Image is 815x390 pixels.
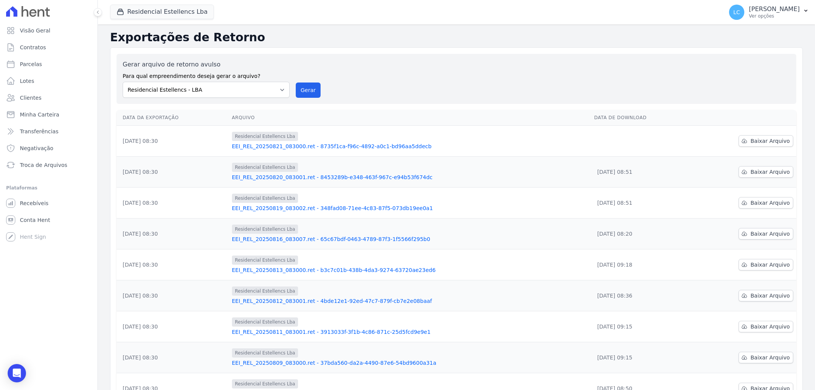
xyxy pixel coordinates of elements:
span: Baixar Arquivo [750,354,790,361]
span: Residencial Estellencs Lba [232,163,298,172]
button: LC [PERSON_NAME] Ver opções [723,2,815,23]
a: EEI_REL_20250821_083000.ret - 8735f1ca-f96c-4892-a0c1-bd96aa5ddecb [232,142,588,150]
td: [DATE] 08:30 [117,249,229,280]
span: Residencial Estellencs Lba [232,256,298,265]
span: Parcelas [20,60,42,68]
label: Para qual empreendimento deseja gerar o arquivo? [123,69,290,80]
td: [DATE] 08:30 [117,126,229,157]
a: EEI_REL_20250812_083001.ret - 4bde12e1-92ed-47c7-879f-cb7e2e08baaf [232,297,588,305]
td: [DATE] 09:15 [591,342,692,373]
a: Transferências [3,124,94,139]
span: Residencial Estellencs Lba [232,132,298,141]
a: Baixar Arquivo [739,290,793,301]
a: Negativação [3,141,94,156]
span: Troca de Arquivos [20,161,67,169]
td: [DATE] 08:30 [117,280,229,311]
label: Gerar arquivo de retorno avulso [123,60,290,69]
div: Open Intercom Messenger [8,364,26,382]
span: Clientes [20,94,41,102]
a: EEI_REL_20250819_083002.ret - 348fad08-71ee-4c83-87f5-073db19ee0a1 [232,204,588,212]
span: Baixar Arquivo [750,292,790,299]
p: Ver opções [749,13,800,19]
span: Baixar Arquivo [750,199,790,207]
a: EEI_REL_20250820_083001.ret - 8453289b-e348-463f-967c-e94b53f674dc [232,173,588,181]
a: Contratos [3,40,94,55]
a: EEI_REL_20250813_083000.ret - b3c7c01b-438b-4da3-9274-63720ae23ed6 [232,266,588,274]
button: Gerar [296,83,321,98]
span: Residencial Estellencs Lba [232,379,298,388]
button: Residencial Estellencs Lba [110,5,214,19]
span: Visão Geral [20,27,50,34]
a: Baixar Arquivo [739,166,793,178]
a: Baixar Arquivo [739,135,793,147]
a: Parcelas [3,57,94,72]
a: Baixar Arquivo [739,259,793,270]
a: Baixar Arquivo [739,352,793,363]
td: [DATE] 09:18 [591,249,692,280]
td: [DATE] 08:30 [117,218,229,249]
a: Minha Carteira [3,107,94,122]
span: Residencial Estellencs Lba [232,348,298,358]
td: [DATE] 08:51 [591,188,692,218]
span: Transferências [20,128,58,135]
a: Conta Hent [3,212,94,228]
a: Troca de Arquivos [3,157,94,173]
th: Data de Download [591,110,692,126]
a: Baixar Arquivo [739,228,793,240]
span: Contratos [20,44,46,51]
p: [PERSON_NAME] [749,5,800,13]
a: EEI_REL_20250811_083001.ret - 3913033f-3f1b-4c86-871c-25d5fcd9e9e1 [232,328,588,336]
a: EEI_REL_20250809_083000.ret - 37bda560-da2a-4490-87e6-54bd9600a31a [232,359,588,367]
span: Baixar Arquivo [750,323,790,330]
span: Negativação [20,144,53,152]
td: [DATE] 08:30 [117,188,229,218]
span: Minha Carteira [20,111,59,118]
a: Baixar Arquivo [739,321,793,332]
span: Baixar Arquivo [750,261,790,269]
span: Recebíveis [20,199,49,207]
span: Conta Hent [20,216,50,224]
a: Lotes [3,73,94,89]
a: Baixar Arquivo [739,197,793,209]
td: [DATE] 08:30 [117,342,229,373]
span: Residencial Estellencs Lba [232,225,298,234]
span: Residencial Estellencs Lba [232,194,298,203]
h2: Exportações de Retorno [110,31,803,44]
a: Visão Geral [3,23,94,38]
div: Plataformas [6,183,91,193]
span: LC [733,10,740,15]
a: EEI_REL_20250816_083007.ret - 65c67bdf-0463-4789-87f3-1f5566f295b0 [232,235,588,243]
span: Baixar Arquivo [750,230,790,238]
td: [DATE] 08:20 [591,218,692,249]
span: Residencial Estellencs Lba [232,317,298,327]
td: [DATE] 09:15 [591,311,692,342]
td: [DATE] 08:30 [117,157,229,188]
td: [DATE] 08:30 [117,311,229,342]
a: Clientes [3,90,94,105]
td: [DATE] 08:36 [591,280,692,311]
a: Recebíveis [3,196,94,211]
span: Baixar Arquivo [750,137,790,145]
span: Baixar Arquivo [750,168,790,176]
th: Data da Exportação [117,110,229,126]
td: [DATE] 08:51 [591,157,692,188]
th: Arquivo [229,110,591,126]
span: Lotes [20,77,34,85]
span: Residencial Estellencs Lba [232,286,298,296]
